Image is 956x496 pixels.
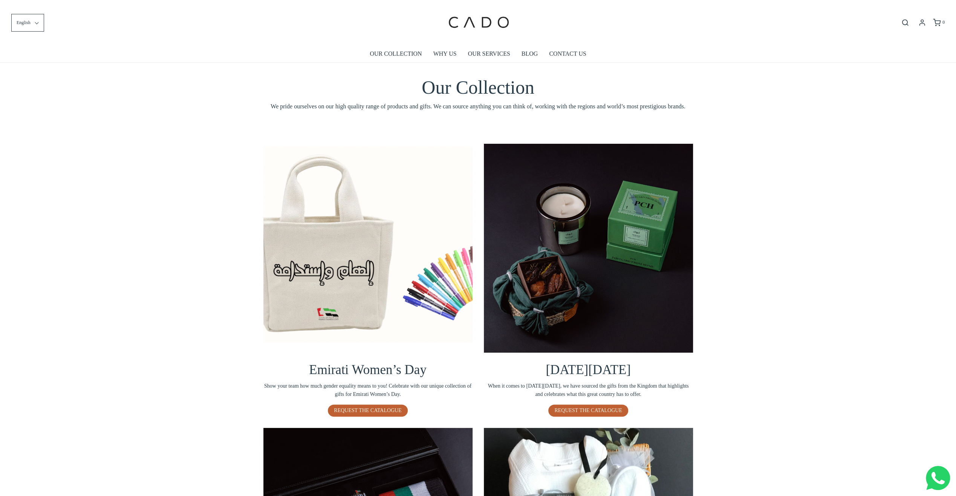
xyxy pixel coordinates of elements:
[468,45,510,62] a: OUR SERVICES
[548,405,628,417] a: REQUEST THE CATALOGUE
[263,102,693,111] span: We pride ourselves on our high quality range of products and gifts. We can source anything you ca...
[422,77,534,98] span: Our Collection
[926,466,950,490] img: Whatsapp
[898,18,912,27] button: Open search bar
[484,144,693,353] img: cado_gifting--_fja6726-1-1-1657775317757.jpg
[370,45,422,62] a: OUR COLLECTION
[554,408,622,413] span: REQUEST THE CATALOGUE
[17,19,31,26] span: English
[484,382,693,399] span: When it comes to [DATE][DATE], we have sourced the gifts from the Kingdom that highlights and cel...
[549,45,586,62] a: CONTACT US
[309,362,426,377] span: Emirati Women’s Day
[446,6,510,40] img: cadogifting
[942,20,945,25] span: 0
[215,62,251,68] span: Number of gifts
[546,362,630,377] span: [DATE][DATE]
[433,45,457,62] a: WHY US
[334,408,402,413] span: REQUEST THE CATALOGUE
[522,45,538,62] a: BLOG
[932,19,945,26] a: 0
[263,144,473,353] img: screenshot-20220711-at-064307-1657774959634.png
[263,382,473,399] span: Show your team how much gender equality means to you! Celebrate with our unique collection of gif...
[328,405,408,417] a: REQUEST THE CATALOGUE
[215,32,252,38] span: Company name
[215,1,239,7] span: Last name
[11,14,44,32] button: English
